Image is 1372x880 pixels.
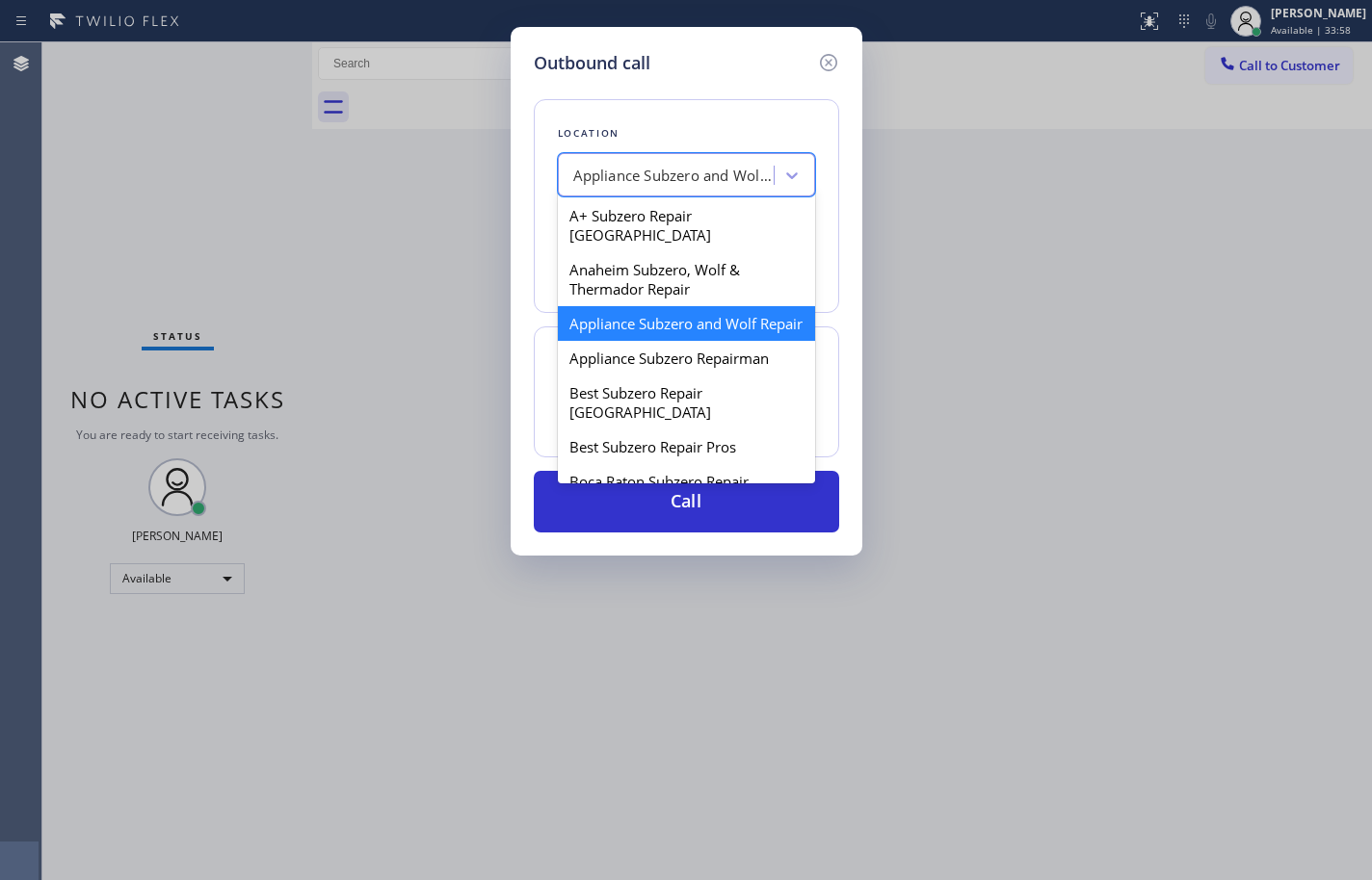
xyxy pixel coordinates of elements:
[558,123,815,143] div: Location
[558,198,815,252] div: A+ Subzero Repair [GEOGRAPHIC_DATA]
[534,471,839,532] button: Call
[558,375,815,429] div: Best Subzero Repair [GEOGRAPHIC_DATA]
[534,50,650,76] h5: Outbound call
[573,165,776,187] div: Appliance Subzero and Wolf Repair
[558,341,815,375] div: Appliance Subzero Repairman
[558,252,815,306] div: Anaheim Subzero, Wolf & Thermador Repair
[558,306,815,341] div: Appliance Subzero and Wolf Repair
[558,429,815,464] div: Best Subzero Repair Pros
[558,464,815,499] div: Boca Raton Subzero Repair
